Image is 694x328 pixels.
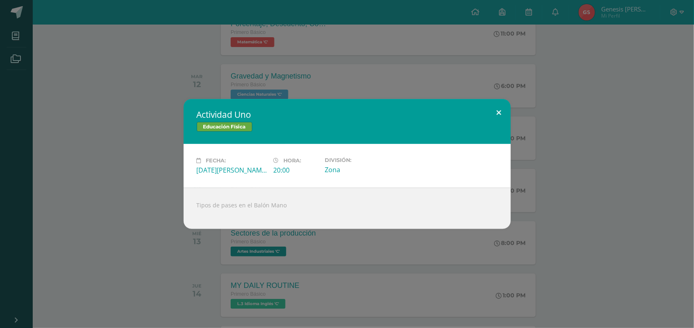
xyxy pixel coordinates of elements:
span: Fecha: [206,157,226,164]
div: Tipos de pases en el Balón Mano [184,188,511,229]
span: Educación Física [197,122,252,132]
h2: Actividad Uno [197,109,498,120]
label: División: [325,157,395,163]
button: Close (Esc) [487,99,511,127]
div: 20:00 [274,166,318,175]
span: Hora: [284,157,301,164]
div: [DATE][PERSON_NAME] [197,166,267,175]
div: Zona [325,165,395,174]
